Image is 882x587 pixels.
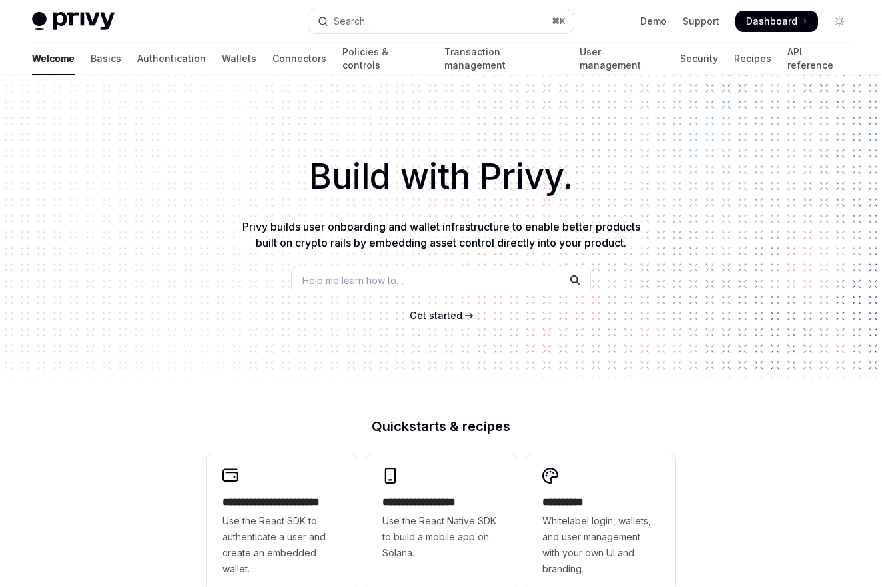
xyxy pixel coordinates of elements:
[222,513,340,577] span: Use the React SDK to authenticate a user and create an embedded wallet.
[91,43,121,75] a: Basics
[334,13,371,29] div: Search...
[382,513,500,561] span: Use the React Native SDK to build a mobile app on Solana.
[734,43,771,75] a: Recipes
[683,15,719,28] a: Support
[342,43,428,75] a: Policies & controls
[308,9,574,33] button: Open search
[444,43,564,75] a: Transaction management
[272,43,326,75] a: Connectors
[580,43,664,75] a: User management
[410,309,462,322] a: Get started
[242,220,640,249] span: Privy builds user onboarding and wallet infrastructure to enable better products built on crypto ...
[552,16,566,27] span: ⌘ K
[32,12,115,31] img: light logo
[207,420,675,433] h2: Quickstarts & recipes
[302,273,404,287] span: Help me learn how to…
[222,43,256,75] a: Wallets
[735,11,818,32] a: Dashboard
[137,43,206,75] a: Authentication
[746,15,797,28] span: Dashboard
[21,151,861,203] h1: Build with Privy.
[410,310,462,321] span: Get started
[829,11,850,32] button: Toggle dark mode
[680,43,718,75] a: Security
[787,43,850,75] a: API reference
[542,513,660,577] span: Whitelabel login, wallets, and user management with your own UI and branding.
[32,43,75,75] a: Welcome
[640,15,667,28] a: Demo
